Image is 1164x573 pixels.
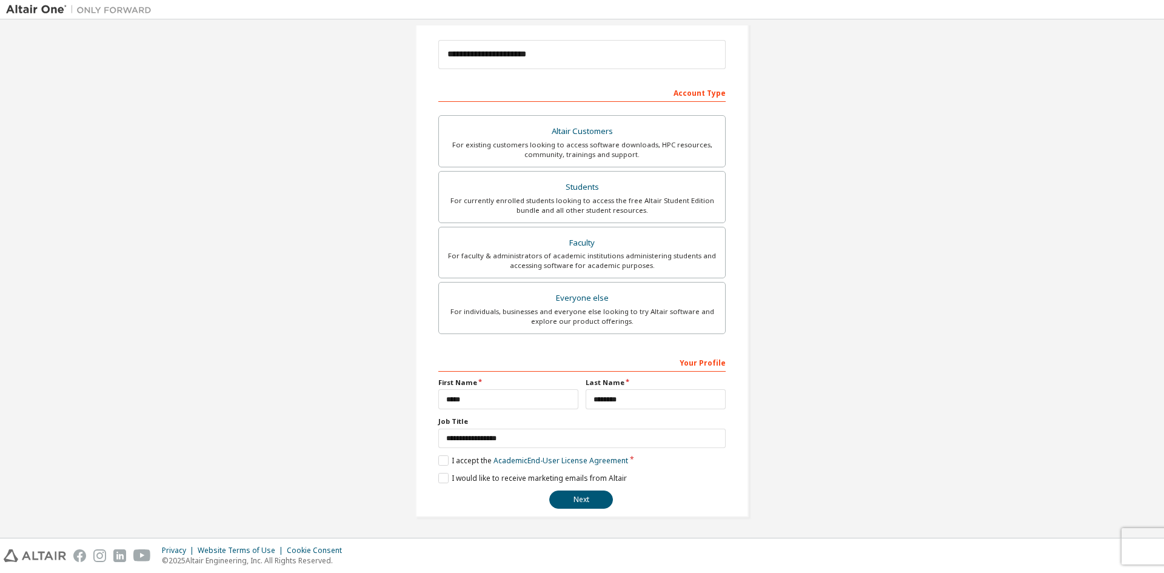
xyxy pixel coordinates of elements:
[6,4,158,16] img: Altair One
[162,555,349,566] p: © 2025 Altair Engineering, Inc. All Rights Reserved.
[4,549,66,562] img: altair_logo.svg
[586,378,726,387] label: Last Name
[446,123,718,140] div: Altair Customers
[438,82,726,102] div: Account Type
[198,546,287,555] div: Website Terms of Use
[446,235,718,252] div: Faculty
[438,378,578,387] label: First Name
[549,491,613,509] button: Next
[446,251,718,270] div: For faculty & administrators of academic institutions administering students and accessing softwa...
[438,352,726,372] div: Your Profile
[446,307,718,326] div: For individuals, businesses and everyone else looking to try Altair software and explore our prod...
[438,417,726,426] label: Job Title
[162,546,198,555] div: Privacy
[446,140,718,159] div: For existing customers looking to access software downloads, HPC resources, community, trainings ...
[493,455,628,466] a: Academic End-User License Agreement
[446,290,718,307] div: Everyone else
[287,546,349,555] div: Cookie Consent
[93,549,106,562] img: instagram.svg
[438,455,628,466] label: I accept the
[446,179,718,196] div: Students
[73,549,86,562] img: facebook.svg
[446,196,718,215] div: For currently enrolled students looking to access the free Altair Student Edition bundle and all ...
[113,549,126,562] img: linkedin.svg
[133,549,151,562] img: youtube.svg
[438,473,627,483] label: I would like to receive marketing emails from Altair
